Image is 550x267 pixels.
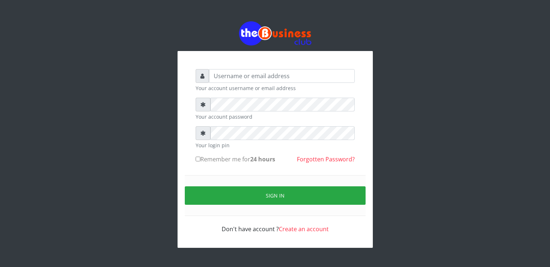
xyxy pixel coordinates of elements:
b: 24 hours [250,155,275,163]
input: Remember me for24 hours [196,157,200,161]
input: Username or email address [209,69,355,83]
small: Your account username or email address [196,84,355,92]
button: Sign in [185,186,366,205]
label: Remember me for [196,155,275,164]
div: Don't have account ? [196,216,355,233]
small: Your account password [196,113,355,120]
a: Create an account [279,225,329,233]
small: Your login pin [196,141,355,149]
a: Forgotten Password? [297,155,355,163]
